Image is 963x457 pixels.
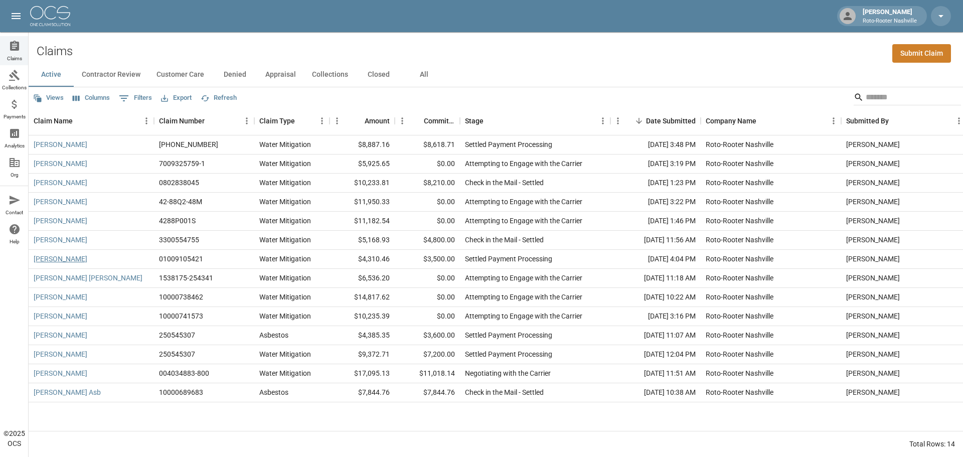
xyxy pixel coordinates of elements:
[395,345,460,364] div: $7,200.00
[610,155,701,174] div: [DATE] 3:19 PM
[34,273,142,283] a: [PERSON_NAME] [PERSON_NAME]
[212,63,257,87] button: Denied
[706,216,773,226] div: Roto-Rooter Nashville
[395,193,460,212] div: $0.00
[330,307,395,326] div: $10,235.39
[70,90,112,106] button: Select columns
[205,114,219,128] button: Sort
[610,250,701,269] div: [DATE] 4:04 PM
[465,273,582,283] div: Attempting to Engage with the Carrier
[295,114,309,128] button: Sort
[259,273,311,283] div: Water Mitigation
[706,349,773,359] div: Roto-Rooter Nashville
[863,17,917,26] p: Roto-Rooter Nashville
[34,216,87,226] a: [PERSON_NAME]
[610,307,701,326] div: [DATE] 3:16 PM
[5,143,25,148] span: Analytics
[465,387,544,397] div: Check in the Mail - Settled
[159,159,205,169] div: 7009325759-1
[29,107,154,135] div: Claim Name
[154,107,254,135] div: Claim Number
[159,368,209,378] div: 004034883-800
[846,330,900,340] div: Drew Kuchta
[395,113,410,128] button: Menu
[610,113,625,128] button: Menu
[846,387,900,397] div: Drew Kuchta
[706,254,773,264] div: Roto-Rooter Nashville
[610,383,701,402] div: [DATE] 10:38 AM
[889,114,903,128] button: Sort
[259,216,311,226] div: Water Mitigation
[259,330,288,340] div: Asbestos
[330,231,395,250] div: $5,168.93
[395,269,460,288] div: $0.00
[159,216,196,226] div: 4288P001S
[330,345,395,364] div: $9,372.71
[701,107,841,135] div: Company Name
[259,178,311,188] div: Water Mitigation
[706,159,773,169] div: Roto-Rooter Nashville
[706,330,773,340] div: Roto-Rooter Nashville
[254,107,330,135] div: Claim Type
[365,107,390,135] div: Amount
[706,273,773,283] div: Roto-Rooter Nashville
[610,212,701,231] div: [DATE] 1:46 PM
[465,216,582,226] div: Attempting to Engage with the Carrier
[259,349,311,359] div: Water Mitigation
[846,178,900,188] div: Drew Kuchta
[395,307,460,326] div: $0.00
[139,113,154,128] button: Menu
[148,63,212,87] button: Customer Care
[846,292,900,302] div: Drew Kuchta
[159,311,203,321] div: 10000741573
[330,212,395,231] div: $11,182.54
[34,139,87,149] a: [PERSON_NAME]
[29,63,74,87] button: Active
[854,89,961,107] div: Search
[159,107,205,135] div: Claim Number
[73,114,87,128] button: Sort
[846,139,900,149] div: Drew Kuchta
[395,155,460,174] div: $0.00
[257,63,304,87] button: Appraisal
[34,311,87,321] a: [PERSON_NAME]
[34,292,87,302] a: [PERSON_NAME]
[395,326,460,345] div: $3,600.00
[330,383,395,402] div: $7,844.76
[330,107,395,135] div: Amount
[460,107,610,135] div: Stage
[159,197,202,207] div: 42-88Q2-48M
[330,269,395,288] div: $6,536.20
[159,235,199,245] div: 3300554755
[610,269,701,288] div: [DATE] 11:18 AM
[846,349,900,359] div: Drew Kuchta
[159,273,213,283] div: 1538175-254341
[610,231,701,250] div: [DATE] 11:56 AM
[465,311,582,321] div: Attempting to Engage with the Carrier
[706,311,773,321] div: Roto-Rooter Nashville
[395,212,460,231] div: $0.00
[34,178,87,188] a: [PERSON_NAME]
[330,364,395,383] div: $17,095.13
[159,292,203,302] div: 10000738462
[846,216,900,226] div: Drew Kuchta
[304,63,356,87] button: Collections
[909,439,955,449] div: Total Rows: 14
[330,288,395,307] div: $14,817.62
[465,235,544,245] div: Check in the Mail - Settled
[7,56,22,61] span: Claims
[330,174,395,193] div: $10,233.81
[610,345,701,364] div: [DATE] 12:04 PM
[846,368,900,378] div: Drew Kuchta
[198,90,239,106] button: Refresh
[259,107,295,135] div: Claim Type
[465,159,582,169] div: Attempting to Engage with the Carrier
[706,387,773,397] div: Roto-Rooter Nashville
[159,139,218,149] div: 300-0523649-2025
[34,197,87,207] a: [PERSON_NAME]
[351,114,365,128] button: Sort
[314,113,330,128] button: Menu
[706,107,756,135] div: Company Name
[34,387,101,397] a: [PERSON_NAME] Asb
[632,114,646,128] button: Sort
